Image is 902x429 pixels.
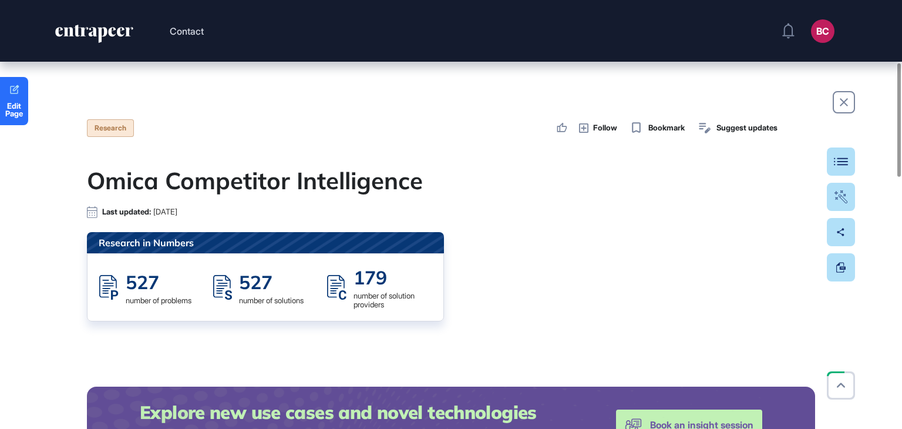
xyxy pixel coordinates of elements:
[126,296,191,305] div: number of problems
[239,296,304,305] div: number of solutions
[54,25,134,47] a: entrapeer-logo
[170,24,204,39] button: Contact
[239,270,304,294] div: 527
[811,19,834,43] button: BC
[87,232,444,253] div: Research in Numbers
[354,291,432,309] div: number of solution providers
[579,122,617,135] button: Follow
[696,120,778,136] button: Suggest updates
[593,122,617,134] span: Follow
[648,122,685,134] span: Bookmark
[87,119,134,137] div: Research
[126,270,191,294] div: 527
[629,120,685,136] button: Bookmark
[354,266,432,289] div: 179
[716,122,778,134] span: Suggest updates
[102,207,177,216] div: Last updated:
[153,207,177,216] span: [DATE]
[87,166,815,195] h1: Omica Competitor Intelligence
